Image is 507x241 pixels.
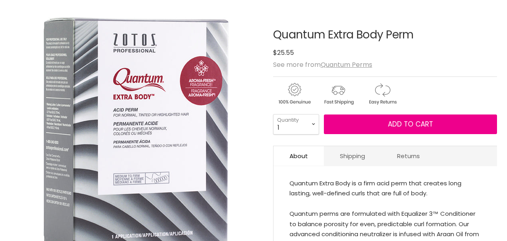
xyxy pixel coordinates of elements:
h1: Quantum Extra Body Perm [273,29,497,41]
span: $25.55 [273,48,294,57]
a: Returns [381,146,436,166]
a: About [273,146,324,166]
select: Quantity [273,114,319,134]
a: Shipping [324,146,381,166]
div: Quantum Extra Body is a firm acid perm that creates long lasting, well-defined curls that are ful... [289,178,481,236]
a: Quantum Perms [321,60,372,69]
span: Add to cart [388,119,433,129]
img: genuine.gif [273,82,315,106]
button: Add to cart [324,114,497,135]
img: returns.gif [361,82,403,106]
span: See more from [273,60,372,69]
img: shipping.gif [317,82,359,106]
